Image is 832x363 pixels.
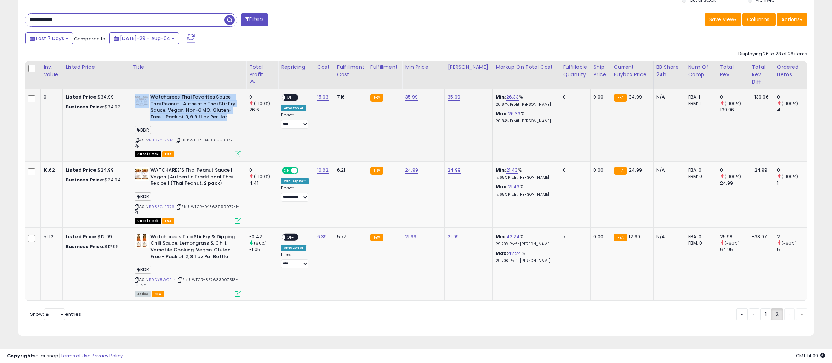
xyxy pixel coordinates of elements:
a: 10.62 [317,167,329,174]
button: Last 7 Days [25,32,73,44]
small: (-60%) [782,240,797,246]
span: BDR [135,266,151,274]
div: Num of Comp. [688,63,714,78]
small: (-100%) [254,101,270,106]
small: (-100%) [782,101,798,106]
span: | SKU: WTCR-94368999977-1-2p [135,204,239,214]
div: 4.41 [249,180,278,186]
div: Current Buybox Price [614,63,650,78]
div: Fulfillment Cost [337,63,364,78]
div: % [496,94,554,107]
small: FBA [614,234,627,241]
div: 5 [777,246,806,253]
span: 2025-08-12 14:09 GMT [796,352,825,359]
div: 25.98 [720,234,749,240]
a: 42.24 [508,250,522,257]
a: 21.43 [508,183,520,190]
div: Preset: [281,113,309,129]
small: (-100%) [725,174,741,179]
div: ASIN: [135,167,241,223]
div: Repricing [281,63,311,71]
div: 0 [44,94,57,100]
div: N/A [656,234,680,240]
b: Watcharees Thai Favorites Sauce - Thai Peanut | Authentic Thai Stir Fry Sauce, Vegan, Non-GMO, Gl... [150,94,237,122]
div: 0.00 [593,234,605,240]
a: 1 [760,308,771,320]
div: FBM: 1 [688,100,712,107]
button: Filters [241,13,268,26]
div: Min Price [405,63,441,71]
span: ‹ [753,311,755,318]
a: 2 [771,308,783,320]
b: Max: [496,110,508,117]
a: 35.99 [405,94,418,101]
img: 41UoGuvXYjL._SL40_.jpg [135,167,149,181]
div: % [496,167,554,180]
div: 24.99 [720,180,749,186]
small: FBA [370,167,383,175]
div: Inv. value [44,63,59,78]
div: Amazon AI [281,105,306,111]
b: Min: [496,233,506,240]
strong: Copyright [7,352,33,359]
a: B0DY8WQBL4 [149,277,176,283]
div: $34.99 [65,94,124,100]
a: B085GLP976 [149,204,175,210]
div: seller snap | | [7,353,123,359]
p: 20.84% Profit [PERSON_NAME] [496,119,554,124]
b: WATCHAREE'S Thai Peanut Sauce | Vegan | Authentic Traditional Thai Recipe | (Thai Peanut, 2 pack) [150,167,237,189]
span: [DATE]-29 - Aug-04 [120,35,170,42]
span: FBA [162,218,174,224]
div: 139.96 [720,107,749,113]
span: Show: entries [30,311,81,318]
div: -38.97 [752,234,769,240]
div: $24.99 [65,167,124,173]
a: 24.99 [448,167,461,174]
div: $12.99 [65,234,124,240]
b: Max: [496,250,508,257]
div: $12.96 [65,244,124,250]
small: (-100%) [725,101,741,106]
div: Fulfillable Quantity [563,63,587,78]
div: FBA: 0 [688,167,712,173]
div: Markup on Total Cost [496,63,557,71]
span: ON [283,168,291,174]
div: 4 [777,107,806,113]
a: 26.33 [508,110,521,117]
b: Business Price: [65,177,104,183]
span: 24.99 [629,167,642,173]
a: Terms of Use [61,352,91,359]
div: Ordered Items [777,63,803,78]
b: Listed Price: [65,233,98,240]
div: ASIN: [135,234,241,296]
button: Columns [742,13,776,26]
span: FBA [162,151,174,157]
a: 42.24 [506,233,520,240]
div: Ship Price [593,63,608,78]
div: 7 [563,234,585,240]
div: Listed Price [65,63,127,71]
small: (-100%) [782,174,798,179]
div: % [496,250,554,263]
a: 35.99 [448,94,460,101]
b: Watcharee's Thai Stir Fry & Dipping Chili Sauce, Lemongrass & Chili, Versatile Cooking, Vegan, Gl... [150,234,237,262]
div: Preset: [281,252,309,268]
span: Compared to: [74,35,107,42]
small: FBA [614,167,627,175]
span: FBA [152,291,164,297]
span: OFF [285,95,297,101]
div: N/A [656,94,680,100]
small: (-100%) [254,174,270,179]
div: Total Profit [249,63,275,78]
button: Actions [777,13,807,26]
button: Save View [705,13,741,26]
div: Fulfillment [370,63,399,71]
small: (-60%) [725,240,740,246]
p: 17.65% Profit [PERSON_NAME] [496,175,554,180]
p: 20.84% Profit [PERSON_NAME] [496,102,554,107]
span: Columns [747,16,769,23]
div: 0 [249,94,278,100]
div: % [496,111,554,124]
a: B0DY8JRN13 [149,137,173,143]
div: Displaying 26 to 28 of 28 items [738,51,807,57]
